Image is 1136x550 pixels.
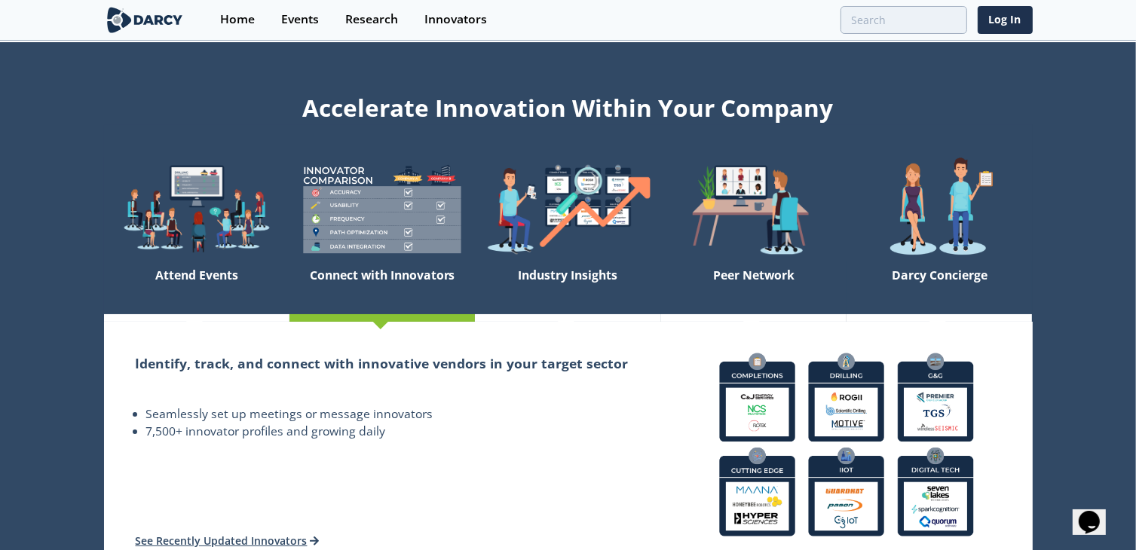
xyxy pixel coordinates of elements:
div: Research [345,14,398,26]
div: Innovators [424,14,487,26]
div: Peer Network [661,261,847,314]
a: Log In [978,6,1033,34]
div: Connect with Innovators [289,261,475,314]
img: welcome-find-a12191a34a96034fcac36f4ff4d37733.png [475,157,660,261]
img: welcome-compare-1b687586299da8f117b7ac84fd957760.png [289,157,475,261]
div: Home [220,14,255,26]
img: welcome-concierge-wide-20dccca83e9cbdbb601deee24fb8df72.png [847,157,1032,261]
img: welcome-attend-b816887fc24c32c29d1763c6e0ddb6e6.png [661,157,847,261]
input: Advanced Search [841,6,967,34]
li: 7,500+ innovator profiles and growing daily [146,423,629,441]
div: Darcy Concierge [847,261,1032,314]
div: Events [281,14,319,26]
iframe: chat widget [1073,490,1121,535]
div: Industry Insights [475,261,660,314]
h2: Identify, track, and connect with innovative vendors in your target sector [136,353,629,373]
a: See Recently Updated Innovators [136,533,320,548]
img: logo-wide.svg [104,7,186,33]
img: welcome-explore-560578ff38cea7c86bcfe544b5e45342.png [104,157,289,261]
div: Attend Events [104,261,289,314]
img: connect-with-innovators-bd83fc158da14f96834d5193b73f77c6.png [707,341,986,548]
li: Seamlessly set up meetings or message innovators [146,405,629,423]
div: Accelerate Innovation Within Your Company [104,84,1033,125]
